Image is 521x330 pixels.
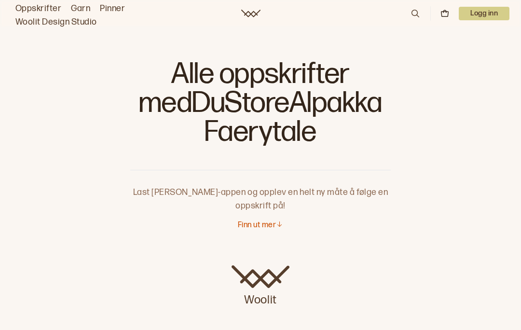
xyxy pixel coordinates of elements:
a: Woolit [232,265,289,308]
img: Woolit [232,265,289,289]
h1: Alle oppskrifter med DuStoreAlpakka Faerytale [130,58,391,154]
p: Woolit [232,289,289,308]
p: Last [PERSON_NAME]-appen og opplev en helt ny måte å følge en oppskrift på! [130,170,391,213]
a: Garn [71,2,90,15]
p: Finn ut mer [238,220,276,231]
a: Pinner [100,2,125,15]
a: Oppskrifter [15,2,61,15]
a: Woolit [241,10,260,17]
a: Woolit Design Studio [15,15,97,29]
p: Logg inn [459,7,509,20]
button: Finn ut mer [238,220,283,231]
button: User dropdown [459,7,509,20]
